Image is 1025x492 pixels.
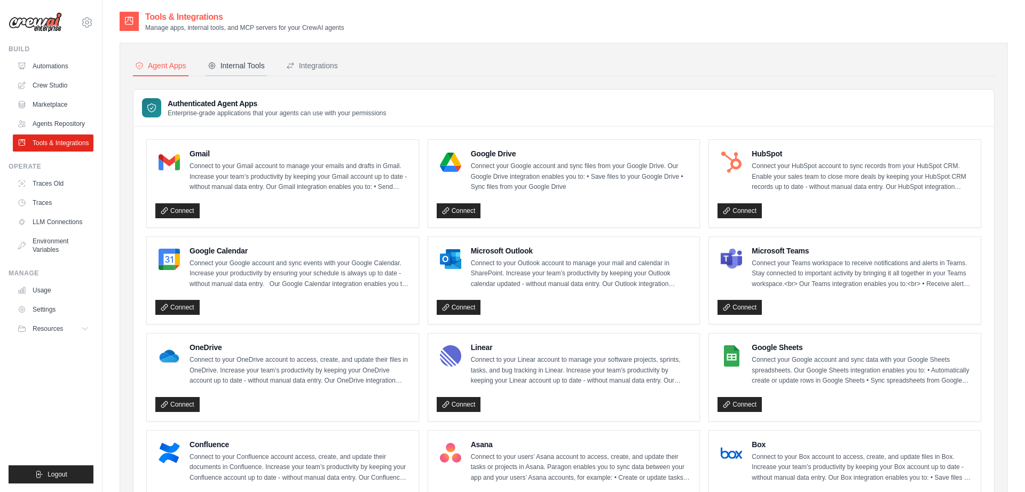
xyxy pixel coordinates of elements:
h4: HubSpot [752,148,972,159]
a: Tools & Integrations [13,134,93,152]
p: Connect to your Gmail account to manage your emails and drafts in Gmail. Increase your team’s pro... [190,161,410,193]
p: Connect your HubSpot account to sync records from your HubSpot CRM. Enable your sales team to clo... [752,161,972,193]
p: Connect to your Confluence account access, create, and update their documents in Confluence. Incr... [190,452,410,483]
a: Connect [717,397,762,412]
p: Connect to your Box account to access, create, and update files in Box. Increase your team’s prod... [752,452,972,483]
div: Internal Tools [208,60,265,71]
h4: Confluence [190,439,410,450]
h4: Box [752,439,972,450]
img: Google Drive Logo [440,152,461,173]
a: Traces Old [13,175,93,192]
a: Traces [13,194,93,211]
a: Connect [437,397,481,412]
a: Connect [155,203,200,218]
a: Marketplace [13,96,93,113]
p: Connect your Google account and sync events with your Google Calendar. Increase your productivity... [190,258,410,290]
h3: Authenticated Agent Apps [168,98,387,109]
h4: Microsoft Outlook [471,245,691,256]
img: HubSpot Logo [721,152,742,173]
img: Confluence Logo [159,442,180,464]
h4: Google Drive [471,148,691,159]
p: Connect your Google account and sync files from your Google Drive. Our Google Drive integration e... [471,161,691,193]
a: Connect [717,300,762,315]
div: Agent Apps [135,60,186,71]
img: Microsoft Outlook Logo [440,249,461,270]
p: Enterprise-grade applications that your agents can use with your permissions [168,109,387,117]
a: Automations [13,58,93,75]
button: Internal Tools [206,56,267,76]
img: Microsoft Teams Logo [721,249,742,270]
p: Connect to your Outlook account to manage your mail and calendar in SharePoint. Increase your tea... [471,258,691,290]
button: Agent Apps [133,56,188,76]
span: Logout [48,470,67,479]
p: Connect to your Linear account to manage your software projects, sprints, tasks, and bug tracking... [471,355,691,386]
p: Manage apps, internal tools, and MCP servers for your CrewAI agents [145,23,344,32]
h4: Google Calendar [190,245,410,256]
div: Build [9,45,93,53]
h4: Linear [471,342,691,353]
a: Connect [155,300,200,315]
a: Environment Variables [13,233,93,258]
p: Connect your Google account and sync data with your Google Sheets spreadsheets. Our Google Sheets... [752,355,972,386]
img: Box Logo [721,442,742,464]
a: Connect [437,203,481,218]
h2: Tools & Integrations [145,11,344,23]
div: Manage [9,269,93,277]
a: LLM Connections [13,213,93,231]
p: Connect to your users’ Asana account to access, create, and update their tasks or projects in Asa... [471,452,691,483]
div: Operate [9,162,93,171]
p: Connect to your OneDrive account to access, create, and update their files in OneDrive. Increase ... [190,355,410,386]
button: Integrations [284,56,340,76]
a: Settings [13,301,93,318]
h4: Google Sheets [752,342,972,353]
a: Crew Studio [13,77,93,94]
span: Resources [33,324,63,333]
h4: Asana [471,439,691,450]
a: Connect [155,397,200,412]
img: Google Calendar Logo [159,249,180,270]
a: Connect [717,203,762,218]
img: Google Sheets Logo [721,345,742,367]
a: Connect [437,300,481,315]
img: Asana Logo [440,442,461,464]
img: Linear Logo [440,345,461,367]
a: Usage [13,282,93,299]
h4: Gmail [190,148,410,159]
h4: OneDrive [190,342,410,353]
div: Integrations [286,60,338,71]
button: Logout [9,465,93,483]
img: Logo [9,12,62,33]
img: Gmail Logo [159,152,180,173]
img: OneDrive Logo [159,345,180,367]
a: Agents Repository [13,115,93,132]
h4: Microsoft Teams [752,245,972,256]
button: Resources [13,320,93,337]
p: Connect your Teams workspace to receive notifications and alerts in Teams. Stay connected to impo... [752,258,972,290]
